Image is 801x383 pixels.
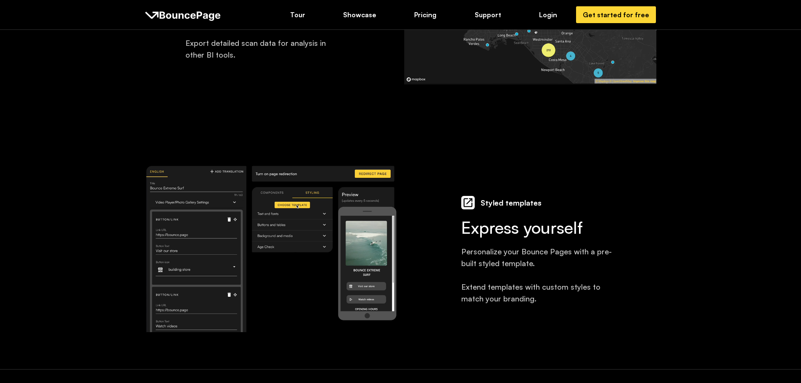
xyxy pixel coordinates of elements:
[408,7,442,22] a: Pricing
[461,218,616,237] h4: Express yourself
[290,10,305,19] div: Tour
[284,7,311,22] a: Tour
[414,10,436,19] div: Pricing
[185,2,340,72] div: Track how many people scan your Bounce Pages and where they come from. Export detailed scan data ...
[539,10,557,19] div: Login
[475,10,501,19] div: Support
[576,6,656,23] a: Get started for free
[461,246,616,304] div: Personalize your Bounce Pages with a pre-built styled template. ‍ Extend templates with custom st...
[343,10,376,19] div: Showcase
[533,7,563,22] a: Login
[469,7,507,22] a: Support
[481,197,542,209] h5: Styled templates
[337,7,382,22] a: Showcase
[583,10,649,19] div: Get started for free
